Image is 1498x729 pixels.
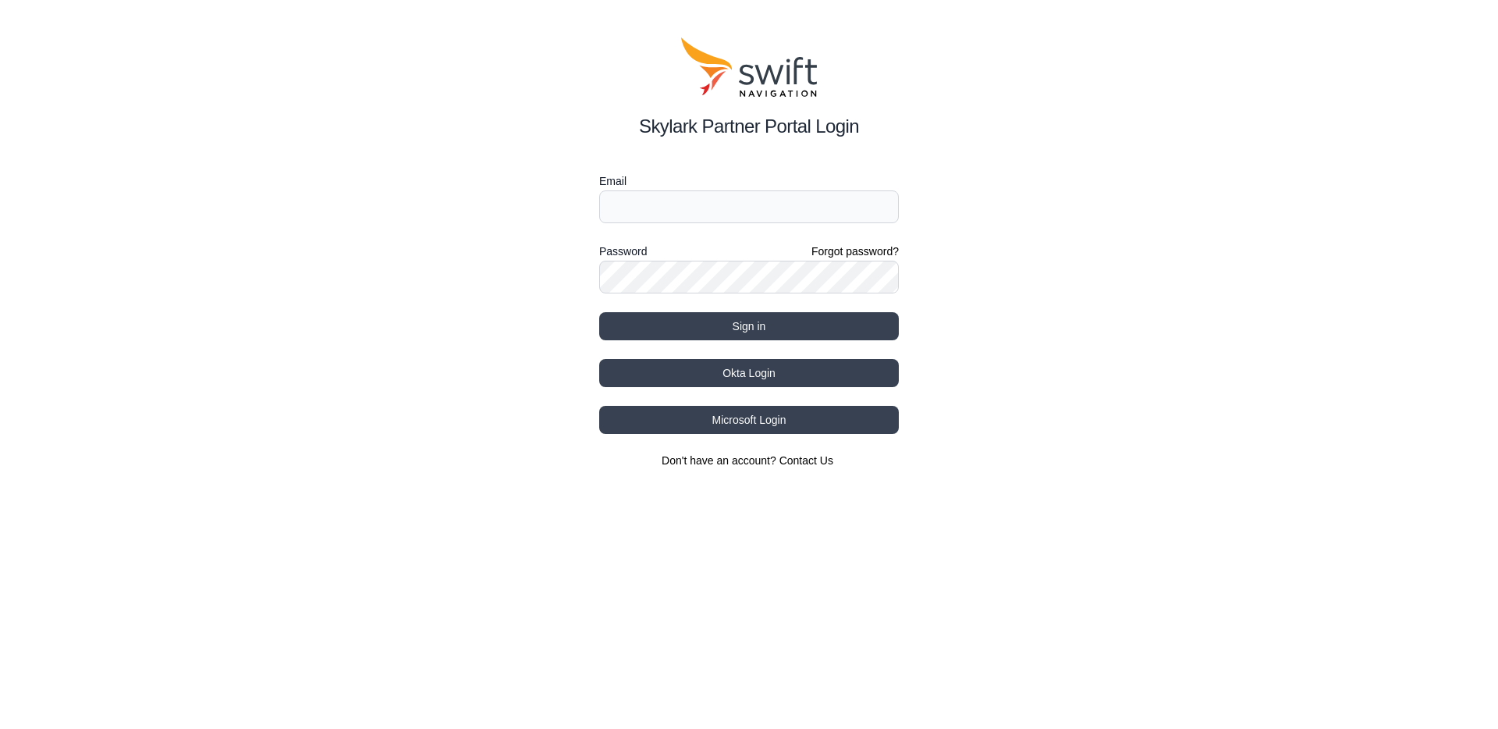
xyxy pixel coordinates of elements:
[779,454,833,467] a: Contact Us
[599,242,647,261] label: Password
[599,112,899,140] h2: Skylark Partner Portal Login
[599,453,899,468] section: Don't have an account?
[811,244,899,259] a: Forgot password?
[599,312,899,340] button: Sign in
[599,359,899,387] button: Okta Login
[599,406,899,434] button: Microsoft Login
[599,172,899,190] label: Email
